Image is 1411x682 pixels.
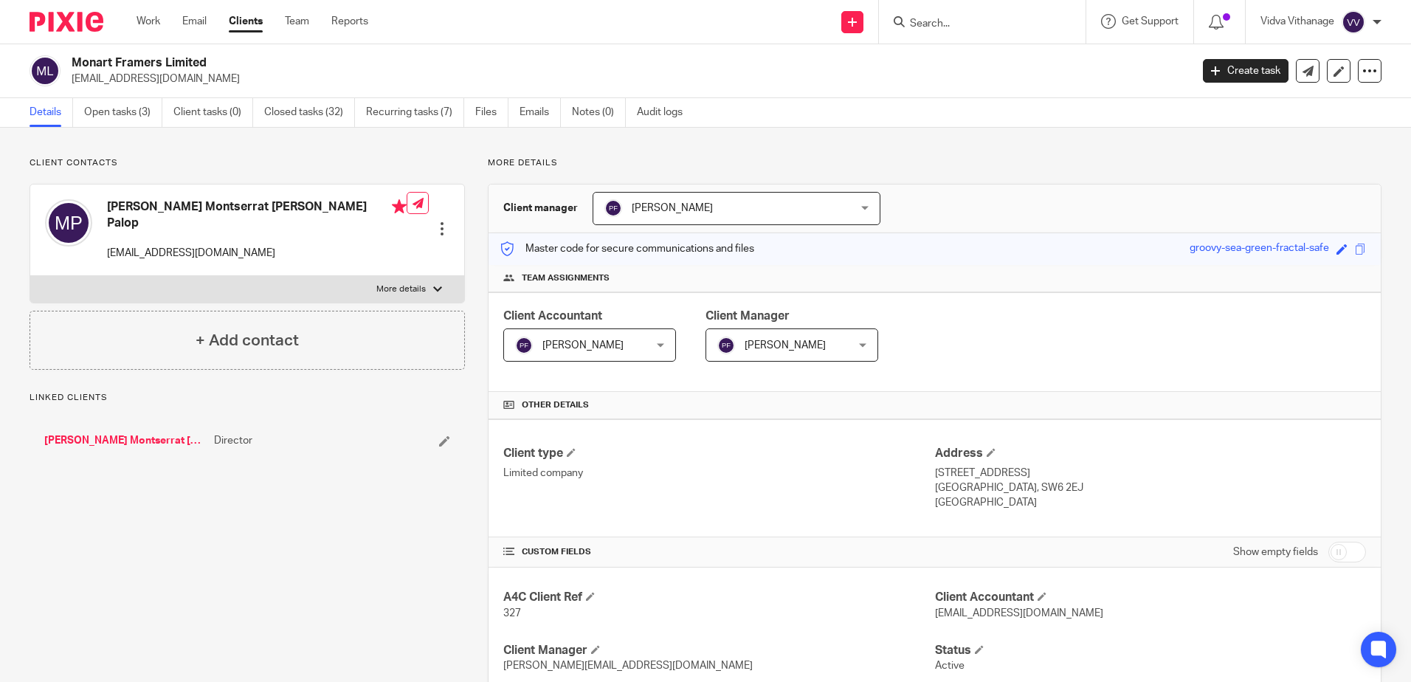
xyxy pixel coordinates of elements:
[182,14,207,29] a: Email
[1203,59,1288,83] a: Create task
[1122,16,1179,27] span: Get Support
[1233,545,1318,559] label: Show empty fields
[632,203,713,213] span: [PERSON_NAME]
[107,246,407,261] p: [EMAIL_ADDRESS][DOMAIN_NAME]
[500,241,754,256] p: Master code for secure communications and files
[935,590,1366,605] h4: Client Accountant
[30,392,465,404] p: Linked clients
[30,98,73,127] a: Details
[84,98,162,127] a: Open tasks (3)
[935,446,1366,461] h4: Address
[745,340,826,351] span: [PERSON_NAME]
[520,98,561,127] a: Emails
[503,608,521,619] span: 327
[515,337,533,354] img: svg%3E
[503,310,602,322] span: Client Accountant
[30,12,103,32] img: Pixie
[488,157,1381,169] p: More details
[72,55,959,71] h2: Monart Framers Limited
[1342,10,1365,34] img: svg%3E
[1190,241,1329,258] div: groovy-sea-green-fractal-safe
[229,14,263,29] a: Clients
[45,199,92,247] img: svg%3E
[637,98,694,127] a: Audit logs
[572,98,626,127] a: Notes (0)
[107,199,407,231] h4: [PERSON_NAME] Montserrat [PERSON_NAME] Palop
[503,546,934,558] h4: CUSTOM FIELDS
[264,98,355,127] a: Closed tasks (32)
[604,199,622,217] img: svg%3E
[705,310,790,322] span: Client Manager
[72,72,1181,86] p: [EMAIL_ADDRESS][DOMAIN_NAME]
[1260,14,1334,29] p: Vidva Vithanage
[935,480,1366,495] p: [GEOGRAPHIC_DATA], SW6 2EJ
[935,608,1103,619] span: [EMAIL_ADDRESS][DOMAIN_NAME]
[30,157,465,169] p: Client contacts
[503,466,934,480] p: Limited company
[935,661,965,671] span: Active
[522,399,589,411] span: Other details
[173,98,253,127] a: Client tasks (0)
[331,14,368,29] a: Reports
[285,14,309,29] a: Team
[44,433,207,448] a: [PERSON_NAME] Montserrat [PERSON_NAME] Palop
[717,337,735,354] img: svg%3E
[503,661,753,671] span: [PERSON_NAME][EMAIL_ADDRESS][DOMAIN_NAME]
[935,466,1366,480] p: [STREET_ADDRESS]
[503,590,934,605] h4: A4C Client Ref
[503,201,578,216] h3: Client manager
[522,272,610,284] span: Team assignments
[475,98,508,127] a: Files
[30,55,61,86] img: svg%3E
[935,643,1366,658] h4: Status
[908,18,1041,31] input: Search
[214,433,252,448] span: Director
[392,199,407,214] i: Primary
[935,495,1366,510] p: [GEOGRAPHIC_DATA]
[503,446,934,461] h4: Client type
[376,283,426,295] p: More details
[366,98,464,127] a: Recurring tasks (7)
[196,329,299,352] h4: + Add contact
[137,14,160,29] a: Work
[542,340,624,351] span: [PERSON_NAME]
[503,643,934,658] h4: Client Manager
